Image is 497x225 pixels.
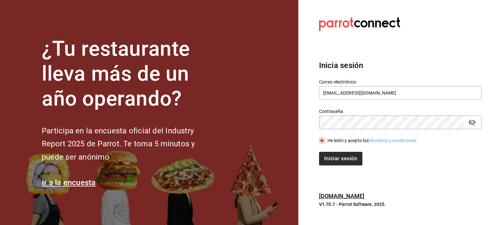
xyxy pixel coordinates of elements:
[327,137,418,144] div: He leído y acepto los
[42,124,216,164] h2: Participa en la encuesta oficial del Industry Report 2025 de Parrot. Te toma 5 minutos y puede se...
[319,193,365,199] a: [DOMAIN_NAME]
[42,37,216,111] h1: ¿Tu restaurante lleva más de un año operando?
[319,86,481,100] input: Ingresa tu correo electrónico
[319,152,362,165] button: Iniciar sesión
[319,109,481,114] label: Contraseña
[319,80,481,84] label: Correo electrónico
[319,60,481,71] h3: Inicia sesión
[319,201,481,208] p: V1.70.7 - Parrot Software, 2025.
[467,117,478,128] button: passwordField
[369,138,418,143] a: Términos y condiciones.
[42,178,96,187] a: Ir a la encuesta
